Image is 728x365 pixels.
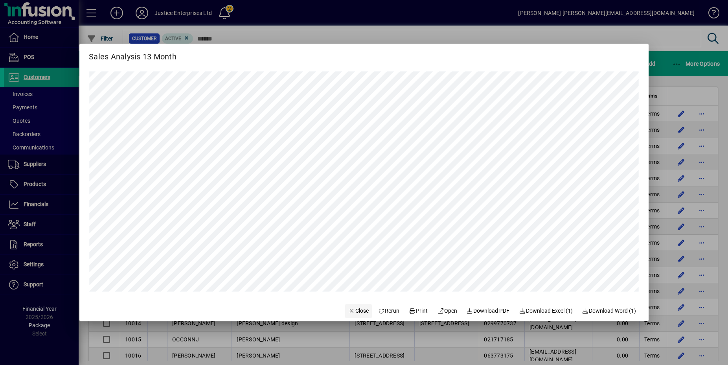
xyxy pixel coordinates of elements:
span: Download Word (1) [582,307,636,315]
a: Open [434,304,460,318]
a: Download PDF [463,304,513,318]
h2: Sales Analysis 13 Month [79,44,186,63]
span: Download Excel (1) [519,307,573,315]
span: Close [348,307,369,315]
button: Download Excel (1) [516,304,576,318]
button: Download Word (1) [579,304,640,318]
span: Open [437,307,457,315]
span: Print [409,307,428,315]
button: Close [345,304,372,318]
span: Rerun [378,307,400,315]
span: Download PDF [467,307,510,315]
button: Print [406,304,431,318]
